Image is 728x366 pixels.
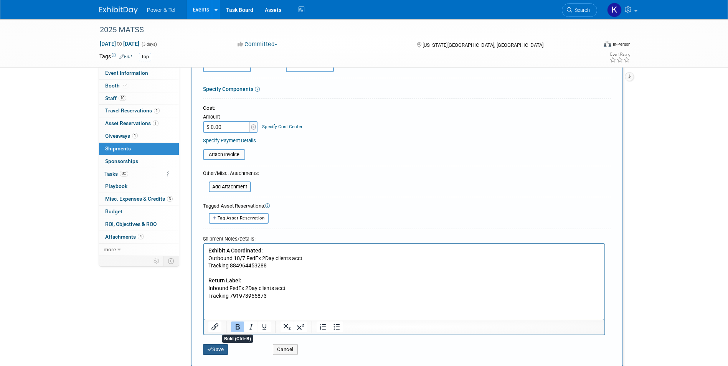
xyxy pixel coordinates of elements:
a: Misc. Expenses & Credits3 [99,193,179,205]
a: Sponsorships [99,155,179,168]
img: ExhibitDay [99,7,138,14]
button: Save [203,344,228,355]
button: Tag Asset Reservation [209,213,269,223]
span: 4 [138,234,144,239]
span: Staff [105,95,126,101]
div: 2025 MATSS [97,23,586,37]
span: Misc. Expenses & Credits [105,196,173,202]
span: Playbook [105,183,127,189]
span: Budget [105,208,122,214]
a: Staff10 [99,92,179,105]
span: [DATE] [DATE] [99,40,140,47]
span: Power & Tel [147,7,175,13]
i: Booth reservation complete [123,83,127,87]
a: Tasks0% [99,168,179,180]
div: Top [139,53,151,61]
button: Underline [258,321,271,332]
span: Giveaways [105,133,138,139]
span: 3 [167,196,173,202]
button: Subscript [281,321,294,332]
button: Numbered list [317,321,330,332]
a: Specify Components [203,86,253,92]
a: Specify Payment Details [203,138,256,143]
span: Tasks [104,171,128,177]
span: Booth [105,82,129,89]
iframe: Rich Text Area [204,244,604,319]
button: Insert/edit link [208,321,221,332]
a: Budget [99,206,179,218]
a: Playbook [99,180,179,193]
a: Shipments [99,143,179,155]
div: Cost: [203,105,611,112]
a: Giveaways1 [99,130,179,142]
span: (3 days) [141,42,157,47]
button: Superscript [294,321,307,332]
button: Italic [244,321,258,332]
img: Format-Inperson.png [604,41,611,47]
span: more [104,246,116,252]
a: ROI, Objectives & ROO [99,218,179,231]
span: ROI, Objectives & ROO [105,221,157,227]
span: Shipments [105,145,131,152]
div: Tagged Asset Reservations: [203,203,611,210]
button: Bold [231,321,244,332]
td: Personalize Event Tab Strip [150,256,163,266]
button: Cancel [273,344,298,355]
span: 1 [132,133,138,138]
span: [US_STATE][GEOGRAPHIC_DATA], [GEOGRAPHIC_DATA] [423,42,543,48]
div: Event Format [552,40,631,51]
a: Specify Cost Center [262,124,302,129]
a: Event Information [99,67,179,79]
span: Event Information [105,70,148,76]
div: Event Rating [609,53,630,56]
div: Other/Misc. Attachments: [203,170,259,179]
a: Booth [99,80,179,92]
td: Tags [99,53,132,61]
a: Travel Reservations1 [99,105,179,117]
a: Search [562,3,597,17]
span: Tag Asset Reservation [218,216,265,221]
button: Committed [235,40,281,48]
a: Edit [119,54,132,59]
div: Shipment Notes/Details: [203,232,605,243]
span: 10 [119,95,126,101]
span: Sponsorships [105,158,138,164]
div: In-Person [612,41,631,47]
span: Asset Reservations [105,120,158,126]
button: Bullet list [330,321,343,332]
span: to [116,41,123,47]
a: Attachments4 [99,231,179,243]
span: Travel Reservations [105,107,160,114]
span: Attachments [105,234,144,240]
a: Asset Reservations1 [99,117,179,130]
span: 0% [120,171,128,176]
span: 1 [153,120,158,126]
img: Kelley Hood [607,3,622,17]
div: Amount [203,114,259,121]
span: Search [572,7,590,13]
td: Toggle Event Tabs [163,256,179,266]
a: more [99,244,179,256]
span: 1 [154,108,160,114]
